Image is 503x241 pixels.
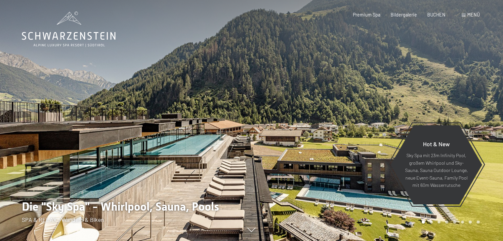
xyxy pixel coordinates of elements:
a: Hot & New Sky Spa mit 23m Infinity Pool, großem Whirlpool und Sky-Sauna, Sauna Outdoor Lounge, ne... [390,125,482,205]
div: Carousel Page 3 [438,221,441,224]
a: BUCHEN [427,12,445,17]
div: Carousel Page 2 [430,221,433,224]
div: Carousel Page 6 [461,221,464,224]
span: Hot & New [423,140,450,148]
div: Carousel Page 1 (Current Slide) [422,221,425,224]
p: Sky Spa mit 23m Infinity Pool, großem Whirlpool und Sky-Sauna, Sauna Outdoor Lounge, neue Event-S... [405,152,468,189]
div: Carousel Page 4 [445,221,448,224]
a: Premium Spa [353,12,380,17]
div: Carousel Page 5 [453,221,456,224]
div: Carousel Page 7 [469,221,472,224]
span: Menü [467,12,480,17]
a: Bildergalerie [391,12,417,17]
div: Carousel Pagination [419,221,480,224]
div: Carousel Page 8 [477,221,480,224]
